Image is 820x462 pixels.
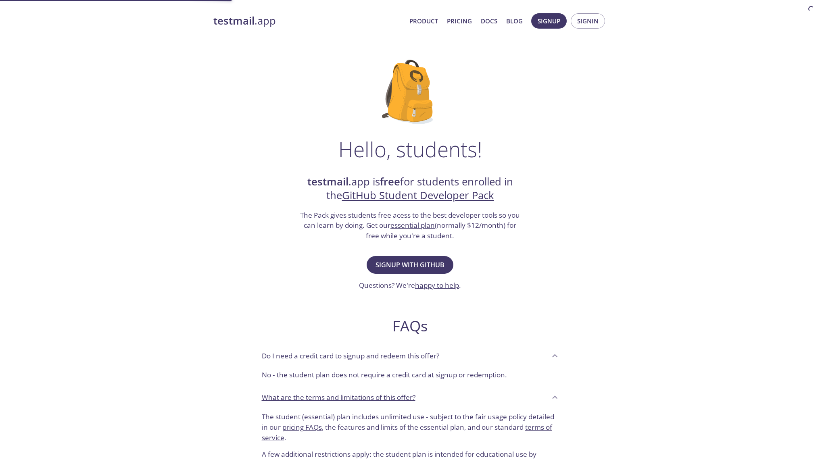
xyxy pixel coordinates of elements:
strong: testmail [213,14,255,28]
span: Signup with GitHub [376,259,444,271]
button: Signin [571,13,605,29]
button: Signup [531,13,567,29]
h3: Questions? We're . [359,280,461,291]
h1: Hello, students! [338,137,482,161]
a: Pricing [447,16,472,26]
a: happy to help [415,281,459,290]
h2: .app is for students enrolled in the [299,175,521,203]
a: testmail.app [213,14,403,28]
p: No - the student plan does not require a credit card at signup or redemption. [262,370,559,380]
img: github-student-backpack.png [382,60,438,124]
div: Do I need a credit card to signup and redeem this offer? [255,345,565,366]
a: Blog [506,16,523,26]
a: essential plan [390,221,435,230]
button: Signup with GitHub [367,256,453,274]
div: Do I need a credit card to signup and redeem this offer? [255,366,565,387]
strong: free [380,175,400,189]
a: Product [409,16,438,26]
p: What are the terms and limitations of this offer? [262,392,415,403]
div: What are the terms and limitations of this offer? [255,387,565,408]
p: The student (essential) plan includes unlimited use - subject to the fair usage policy detailed i... [262,412,559,443]
span: Signup [538,16,560,26]
a: terms of service [262,422,552,442]
h3: The Pack gives students free acess to the best developer tools so you can learn by doing. Get our... [299,210,521,241]
a: pricing FAQs [282,422,322,432]
strong: testmail [307,175,348,189]
span: Signin [577,16,599,26]
p: Do I need a credit card to signup and redeem this offer? [262,351,439,361]
a: Docs [481,16,497,26]
a: GitHub Student Developer Pack [342,188,494,202]
h2: FAQs [255,317,565,335]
